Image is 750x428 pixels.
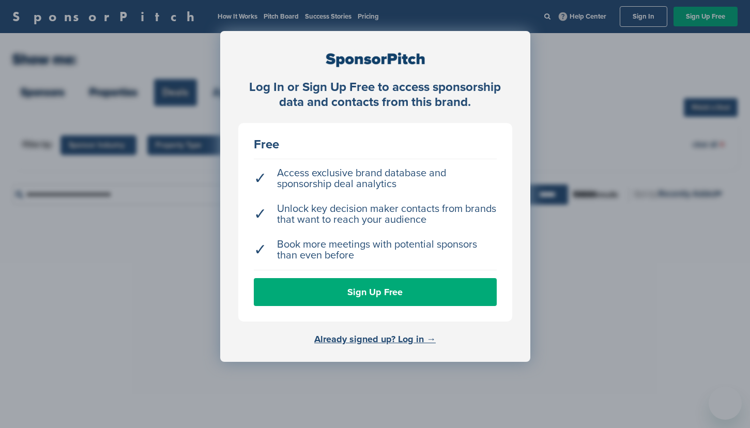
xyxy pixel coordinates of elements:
[238,80,512,110] div: Log In or Sign Up Free to access sponsorship data and contacts from this brand.
[314,333,436,345] a: Already signed up? Log in →
[254,139,497,151] div: Free
[709,387,742,420] iframe: Button to launch messaging window
[254,163,497,195] li: Access exclusive brand database and sponsorship deal analytics
[254,173,267,184] span: ✓
[254,209,267,220] span: ✓
[254,198,497,231] li: Unlock key decision maker contacts from brands that want to reach your audience
[254,278,497,306] a: Sign Up Free
[254,244,267,255] span: ✓
[254,234,497,266] li: Book more meetings with potential sponsors than even before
